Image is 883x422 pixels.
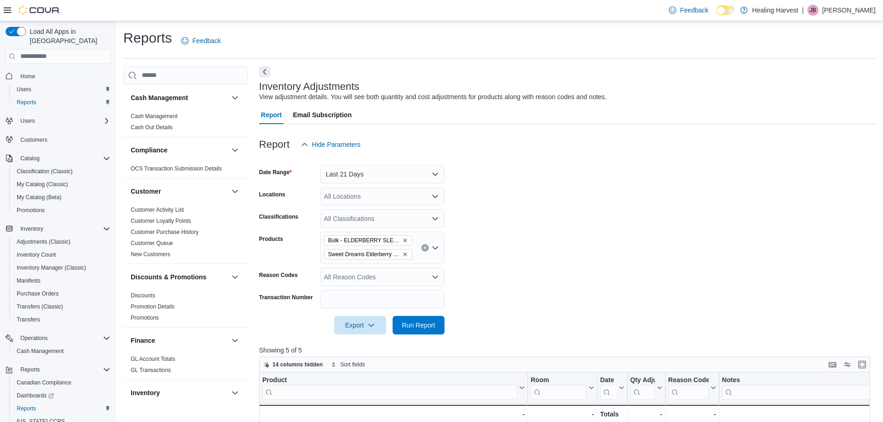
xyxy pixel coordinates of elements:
h3: Customer [131,187,161,196]
div: View adjustment details. You will see both quantity and cost adjustments for products along with ... [259,92,607,102]
span: Cash Management [17,347,64,355]
button: Display options [842,359,853,370]
span: Run Report [402,321,435,330]
span: Report [261,106,282,124]
a: Promotions [131,315,159,321]
button: Inventory Count [9,248,114,261]
span: Users [13,84,110,95]
span: Users [17,115,110,126]
a: Reports [13,97,40,108]
button: Qty Adjusted [630,376,662,399]
span: GL Account Totals [131,355,175,363]
button: 14 columns hidden [260,359,327,370]
span: New Customers [131,251,170,258]
button: Finance [229,335,241,346]
span: Home [20,73,35,80]
span: Adjustments (Classic) [17,238,70,246]
button: Finance [131,336,228,345]
span: Inventory Manager (Classic) [17,264,86,271]
a: Cash Management [13,346,67,357]
button: Product [262,376,525,399]
button: Inventory [229,387,241,398]
button: Remove Sweet Dreams Elderberry Sleep Gummy 5mg CBD + 5mg CBN + 2.5mg Melatonin - 30 Count - Heali... [402,252,408,257]
p: [PERSON_NAME] [822,5,876,16]
a: GL Transactions [131,367,171,373]
div: Date [600,376,616,384]
span: Cash Management [13,346,110,357]
a: Canadian Compliance [13,377,75,388]
button: Reports [2,363,114,376]
a: Manifests [13,275,44,286]
button: Last 21 Days [320,165,445,183]
div: Reason Code [668,376,708,399]
div: - [262,409,525,420]
span: Customers [20,136,47,144]
span: Reports [13,97,110,108]
span: Classification (Classic) [17,168,73,175]
div: - [668,409,716,420]
div: Room [531,376,587,399]
button: Promotions [9,204,114,217]
div: - [531,409,594,420]
a: My Catalog (Classic) [13,179,72,190]
a: My Catalog (Beta) [13,192,65,203]
span: Transfers [17,316,40,323]
a: Customer Purchase History [131,229,199,235]
span: Inventory Manager (Classic) [13,262,110,273]
a: GL Account Totals [131,356,175,362]
div: Totals [600,409,624,420]
input: Dark Mode [716,6,736,15]
span: Operations [20,334,48,342]
span: Cash Management [131,113,178,120]
button: Transfers [9,313,114,326]
span: Customer Activity List [131,206,184,214]
span: Promotions [13,205,110,216]
span: Dashboards [13,390,110,401]
button: Customer [229,186,241,197]
button: Next [259,66,270,77]
button: Sort fields [327,359,368,370]
button: Transfers (Classic) [9,300,114,313]
label: Transaction Number [259,294,313,301]
a: Customer Queue [131,240,173,246]
a: Customer Activity List [131,207,184,213]
span: Transfers (Classic) [17,303,63,310]
span: 14 columns hidden [273,361,323,368]
button: Manifests [9,274,114,287]
h3: Finance [131,336,155,345]
span: Feedback [192,36,221,45]
div: Qty Adjusted [630,376,654,399]
a: Promotion Details [131,303,175,310]
span: Email Subscription [293,106,352,124]
button: Hide Parameters [297,135,364,154]
span: Feedback [680,6,708,15]
button: Users [17,115,38,126]
span: Customer Loyalty Points [131,217,191,225]
h1: Reports [123,29,172,47]
span: Catalog [17,153,110,164]
button: Adjustments (Classic) [9,235,114,248]
div: Cash Management [123,111,248,137]
button: Open list of options [432,273,439,281]
button: Room [531,376,594,399]
button: Open list of options [432,215,439,222]
span: My Catalog (Classic) [13,179,110,190]
button: Users [2,114,114,127]
span: Manifests [17,277,40,284]
a: Feedback [178,31,224,50]
button: Home [2,69,114,83]
div: - [630,409,662,420]
span: Reports [20,366,40,373]
span: Reports [17,364,110,375]
span: Inventory Count [13,249,110,260]
span: Transfers (Classic) [13,301,110,312]
button: Operations [2,332,114,345]
button: Reason Code [668,376,716,399]
span: Sort fields [340,361,365,368]
a: Cash Out Details [131,124,173,131]
span: Promotions [131,314,159,321]
span: Hide Parameters [312,140,361,149]
label: Reason Codes [259,271,298,279]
